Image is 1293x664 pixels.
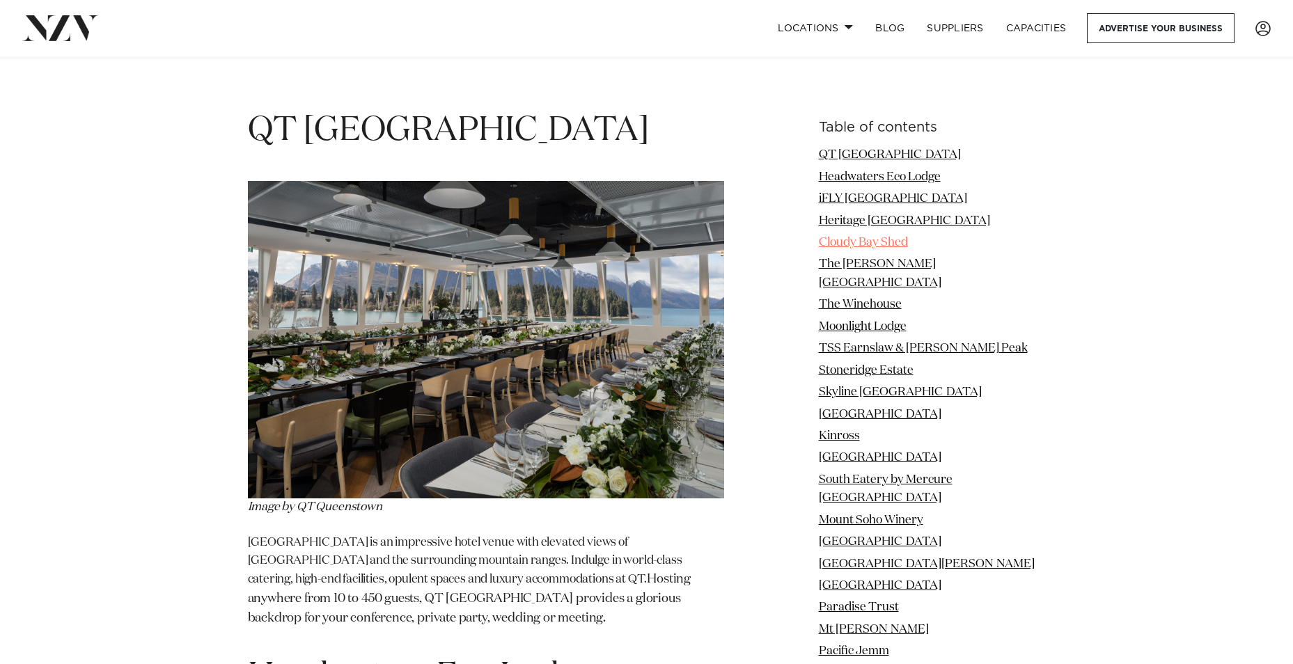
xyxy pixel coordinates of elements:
a: Capacities [995,13,1078,43]
a: The [PERSON_NAME][GEOGRAPHIC_DATA] [819,258,941,288]
a: Heritage [GEOGRAPHIC_DATA] [819,215,990,227]
a: Mount Soho Winery [819,514,923,526]
a: Cloudy Bay Shed [819,237,908,248]
a: Mt [PERSON_NAME] [819,624,929,635]
a: Skyline [GEOGRAPHIC_DATA] [819,386,982,398]
a: [GEOGRAPHIC_DATA] [819,536,941,548]
a: Pacific Jemm [819,645,889,657]
a: South Eatery by Mercure [GEOGRAPHIC_DATA] [819,474,953,504]
a: BLOG [864,13,916,43]
a: iFLY [GEOGRAPHIC_DATA] [819,193,967,205]
a: [GEOGRAPHIC_DATA] [819,580,941,592]
a: SUPPLIERS [916,13,994,43]
a: Moonlight Lodge [819,321,907,333]
a: Stoneridge Estate [819,365,914,377]
a: The Winehouse [819,299,902,310]
a: Kinross [819,430,860,442]
a: TSS Earnslaw & [PERSON_NAME] Peak [819,342,1028,354]
a: [GEOGRAPHIC_DATA][PERSON_NAME] [819,558,1035,570]
span: Hosting anywhere from 10 to 450 guests, QT [GEOGRAPHIC_DATA] provides a glorious backdrop for you... [248,573,693,624]
a: Headwaters Eco Lodge [819,171,941,183]
img: nzv-logo.png [22,15,98,40]
a: Advertise your business [1087,13,1235,43]
h1: QT [GEOGRAPHIC_DATA] [248,109,724,153]
a: [GEOGRAPHIC_DATA] [819,409,941,420]
a: Locations [767,13,864,43]
a: Paradise Trust [819,601,899,613]
a: [GEOGRAPHIC_DATA] [819,452,941,464]
a: QT [GEOGRAPHIC_DATA] [819,149,961,161]
h6: Table of contents [819,120,1046,135]
em: Image by QT Queenstown [248,501,382,513]
p: [GEOGRAPHIC_DATA] is an impressive hotel venue with elevated views of [GEOGRAPHIC_DATA] and the s... [248,534,724,629]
